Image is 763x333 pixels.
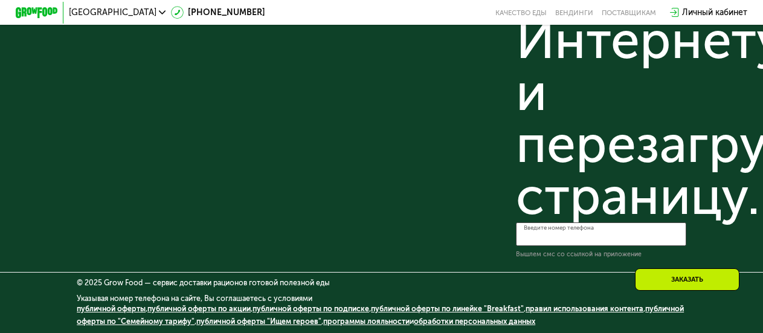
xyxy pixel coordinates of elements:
div: Заказать [635,268,739,291]
a: [PHONE_NUMBER] [171,6,265,19]
a: публичной оферты "Ищем героев" [196,317,321,326]
a: правил использования контента [526,304,643,313]
div: Вышлем смс со ссылкой на приложение [516,250,686,259]
a: публичной оферты по линейке "Breakfast" [371,304,524,313]
div: поставщикам [602,8,656,17]
span: [GEOGRAPHIC_DATA] [69,8,156,17]
div: © 2025 Grow Food — сервис доставки рационов готовой полезной еды [77,279,686,286]
a: Качество еды [495,8,547,17]
label: Введите номер телефона [524,225,594,231]
a: публичной оферты по акции [147,304,251,313]
a: программы лояльности [323,317,410,326]
a: публичной оферты по подписке [253,304,369,313]
a: Вендинги [555,8,593,17]
a: обработки персональных данных [414,317,535,326]
div: Личный кабинет [682,6,747,19]
span: , , , , , , , и [77,304,684,326]
div: Указывая номер телефона на сайте, Вы соглашаетесь с условиями [77,295,686,333]
a: публичной оферты [77,304,146,313]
